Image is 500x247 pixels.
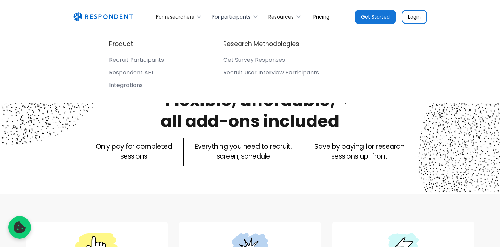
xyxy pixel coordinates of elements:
a: Respondent API [109,69,164,79]
div: For researchers [156,13,194,20]
div: Integrations [109,82,143,89]
div: Recruit User Interview Participants [223,69,319,76]
div: For participants [208,8,264,25]
h4: Research Methodologies [223,40,299,48]
div: Get Survey Responses [223,56,285,64]
div: For researchers [152,8,208,25]
div: For participants [212,13,251,20]
p: Save by paying for research sessions up-front [314,142,404,161]
a: Login [402,10,427,24]
div: Resources [265,8,308,25]
div: Recruit Participants [109,56,164,64]
div: Resources [268,13,294,20]
div: Respondent API [109,69,153,76]
a: Recruit Participants [109,56,164,66]
a: Recruit User Interview Participants [223,69,319,79]
a: home [73,12,133,21]
h1: Flexible, affordable, all add-ons included [161,88,339,133]
a: Get Survey Responses [223,56,319,66]
a: Pricing [308,8,335,25]
a: Integrations [109,82,164,92]
a: Get Started [355,10,396,24]
h4: Product [109,40,133,48]
img: Untitled UI logotext [73,12,133,21]
p: Only pay for completed sessions [96,142,172,161]
p: Everything you need to recruit, screen, schedule [195,142,292,161]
